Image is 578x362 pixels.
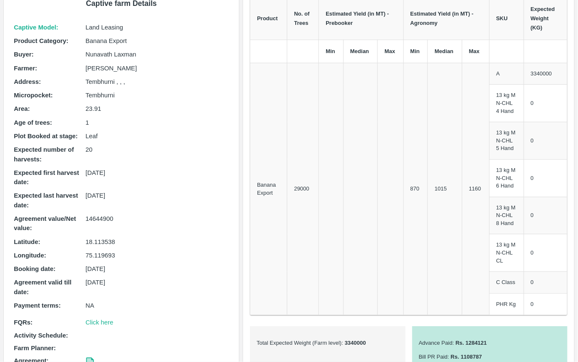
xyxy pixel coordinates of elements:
b: Agreement value/Net value : [14,215,76,231]
b: Farm Planner: [14,345,56,351]
td: 0 [524,197,567,234]
p: 18.113538 [85,237,229,247]
td: 13 kg M N-CHL 8 Hand [489,197,524,234]
p: [DATE] [85,278,229,287]
td: PHR Kg [489,293,524,315]
b: Area : [14,105,30,112]
td: 0 [524,159,567,197]
b: Expected last harvest date : [14,192,78,208]
b: 3340000 [343,340,366,346]
b: Plot Booked at stage : [14,133,78,139]
td: 3340000 [524,63,567,85]
td: 0 [524,293,567,315]
b: FQRs: [14,319,33,326]
td: 1160 [462,63,489,315]
b: Captive Model : [14,24,58,31]
td: 0 [524,85,567,122]
p: Leaf [85,131,229,141]
p: 14644900 [85,214,229,223]
b: Buyer : [14,51,34,58]
p: Total Expected Weight (Farm level) : [257,339,398,347]
th: Median [428,40,462,63]
b: Longitude : [14,252,46,259]
b: Rs. 1284121 [454,340,487,346]
b: Expected number of harvests : [14,146,74,162]
p: Tembhurni [85,91,229,100]
b: Latitude : [14,239,40,245]
p: [PERSON_NAME] [85,64,229,73]
td: 13 kg M N-CHL CL [489,234,524,272]
td: A [489,63,524,85]
td: 29000 [287,63,319,315]
td: 0 [524,122,567,160]
b: Farmer : [14,65,37,72]
th: Median [343,40,378,63]
p: Land Leasing [85,23,229,32]
b: Product Category : [14,38,69,44]
td: 0 [524,272,567,294]
b: Booking date : [14,265,56,272]
b: Expected first harvest date : [14,169,79,185]
td: 13 kg M N-CHL 4 Hand [489,85,524,122]
td: 1015 [428,63,462,315]
p: Bill PR Paid : [419,353,561,361]
td: Banana Export [250,63,287,315]
td: 0 [524,234,567,272]
b: Age of trees : [14,119,52,126]
p: [DATE] [85,191,229,200]
p: Nunavath Laxman [85,50,229,59]
p: 20 [85,145,229,154]
th: Min [319,40,343,63]
p: 23.91 [85,104,229,113]
th: Min [403,40,428,63]
b: Rs. 1108787 [449,354,482,360]
b: Activity Schedule: [14,332,68,339]
b: Payment terms : [14,302,61,309]
p: Advance Paid : [419,339,561,347]
p: 75.119693 [85,251,229,260]
p: NA [85,301,229,310]
p: [DATE] [85,264,229,274]
th: Max [378,40,403,63]
th: Max [462,40,489,63]
td: 13 kg M N-CHL 5 Hand [489,122,524,160]
a: Click here [85,319,113,326]
p: 1 [85,118,229,127]
b: Micropocket : [14,92,53,99]
p: [DATE] [85,168,229,177]
p: Banana Export [85,36,229,46]
b: Address : [14,78,41,85]
p: Tembhurni , , , [85,77,229,86]
td: 13 kg M N-CHL 6 Hand [489,159,524,197]
b: Agreement valid till date : [14,279,72,295]
td: 870 [403,63,428,315]
td: C Class [489,272,524,294]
